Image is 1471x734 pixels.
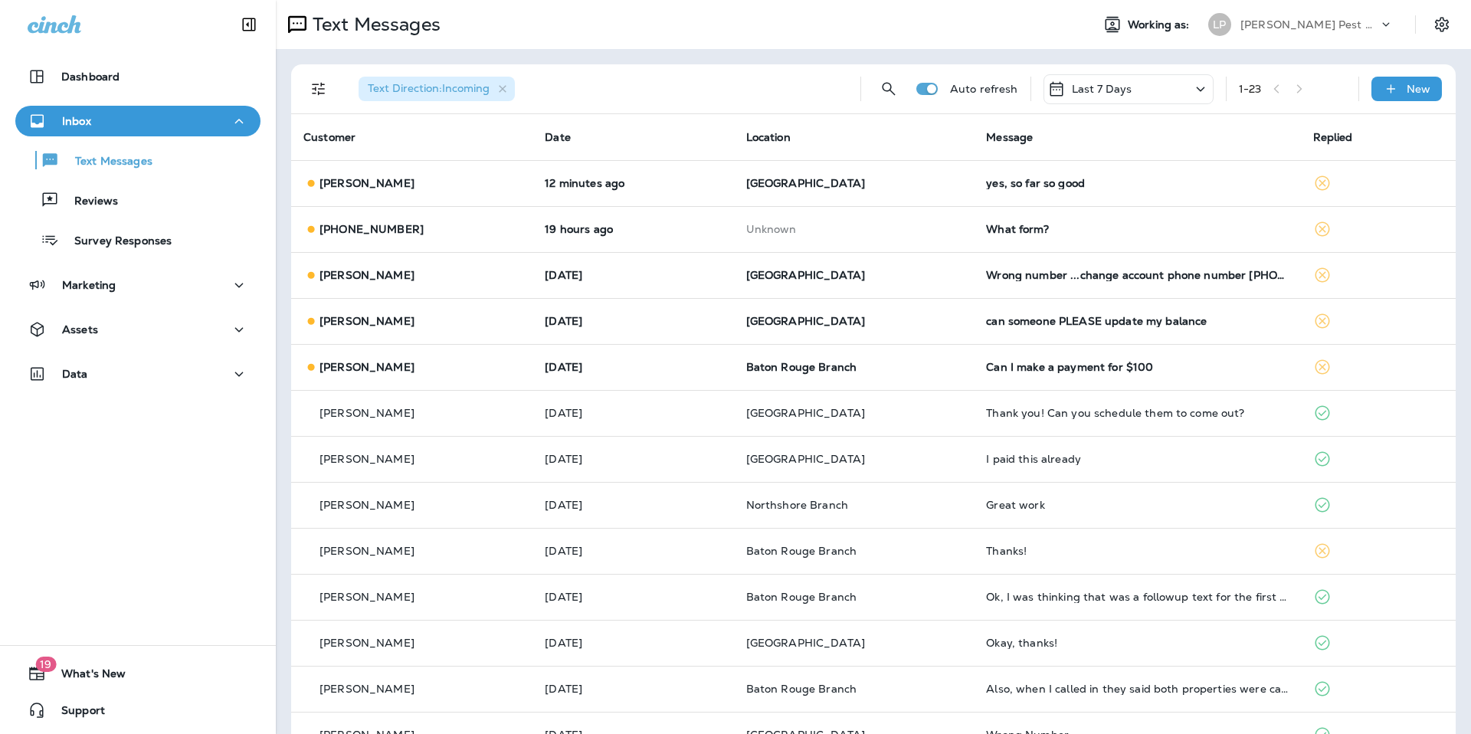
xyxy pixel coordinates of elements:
button: Marketing [15,270,260,300]
button: Data [15,359,260,389]
span: [GEOGRAPHIC_DATA] [746,314,865,328]
span: Baton Rouge Branch [746,590,857,604]
p: Dashboard [61,70,120,83]
p: Sep 18, 2025 10:38 AM [545,499,721,511]
p: Data [62,368,88,380]
p: [PERSON_NAME] [319,315,414,327]
p: Sep 18, 2025 12:09 PM [545,453,721,465]
span: [GEOGRAPHIC_DATA] [746,268,865,282]
div: Thank you! Can you schedule them to come out? [986,407,1288,419]
p: Sep 16, 2025 02:35 PM [545,637,721,649]
div: 1 - 23 [1239,83,1262,95]
p: [PERSON_NAME] [319,453,414,465]
div: Okay, thanks! [986,637,1288,649]
span: [GEOGRAPHIC_DATA] [746,176,865,190]
span: 19 [35,657,56,672]
p: [PERSON_NAME] [319,177,414,189]
p: [PERSON_NAME] [319,361,414,373]
p: Sep 19, 2025 05:26 PM [545,361,721,373]
span: Date [545,130,571,144]
button: Support [15,695,260,726]
div: Ok, I was thinking that was a followup text for the first reoccurring visit. [986,591,1288,603]
p: Sep 21, 2025 12:49 PM [545,223,721,235]
div: What form? [986,223,1288,235]
span: Support [46,704,105,723]
div: can someone PLEASE update my balance [986,315,1288,327]
p: [PERSON_NAME] [319,683,414,695]
div: Wrong number ...change account phone number 509-630-0111. I've asked you several times already [986,269,1288,281]
div: LP [1208,13,1231,36]
p: Sep 19, 2025 05:43 PM [545,315,721,327]
button: Text Messages [15,144,260,176]
p: Sep 22, 2025 08:34 AM [545,177,721,189]
div: yes, so far so good [986,177,1288,189]
span: Baton Rouge Branch [746,360,857,374]
p: [PERSON_NAME] Pest Control [1240,18,1378,31]
span: Replied [1313,130,1353,144]
p: Inbox [62,115,91,127]
span: [GEOGRAPHIC_DATA] [746,406,865,420]
p: [PERSON_NAME] [319,407,414,419]
button: Search Messages [873,74,904,104]
p: Sep 16, 2025 02:29 PM [545,683,721,695]
p: Last 7 Days [1072,83,1132,95]
button: 19What's New [15,658,260,689]
button: Dashboard [15,61,260,92]
div: Can I make a payment for $100 [986,361,1288,373]
p: New [1407,83,1430,95]
span: Message [986,130,1033,144]
p: Survey Responses [59,234,172,249]
span: What's New [46,667,126,686]
div: Great work [986,499,1288,511]
button: Collapse Sidebar [228,9,270,40]
button: Survey Responses [15,224,260,256]
p: [PERSON_NAME] [319,591,414,603]
p: [PERSON_NAME] [319,545,414,557]
span: Working as: [1128,18,1193,31]
p: [PERSON_NAME] [319,499,414,511]
p: [PERSON_NAME] [319,637,414,649]
p: Assets [62,323,98,336]
div: Also, when I called in they said both properties were canceled which isn't the case. I discussed ... [986,683,1288,695]
button: Settings [1428,11,1456,38]
span: Customer [303,130,355,144]
p: Text Messages [306,13,441,36]
p: [PHONE_NUMBER] [319,223,424,235]
div: I paid this already [986,453,1288,465]
span: Location [746,130,791,144]
div: Thanks! [986,545,1288,557]
p: Sep 20, 2025 10:34 AM [545,269,721,281]
p: Sep 19, 2025 02:53 PM [545,407,721,419]
span: Baton Rouge Branch [746,544,857,558]
span: [GEOGRAPHIC_DATA] [746,452,865,466]
p: This customer does not have a last location and the phone number they messaged is not assigned to... [746,223,962,235]
p: Auto refresh [950,83,1018,95]
button: Filters [303,74,334,104]
button: Assets [15,314,260,345]
p: Text Messages [60,155,152,169]
p: Sep 18, 2025 10:25 AM [545,545,721,557]
span: Baton Rouge Branch [746,682,857,696]
button: Reviews [15,184,260,216]
p: Marketing [62,279,116,291]
button: Inbox [15,106,260,136]
div: Text Direction:Incoming [359,77,515,101]
p: Sep 17, 2025 11:45 AM [545,591,721,603]
span: [GEOGRAPHIC_DATA] [746,636,865,650]
span: Northshore Branch [746,498,848,512]
p: [PERSON_NAME] [319,269,414,281]
p: Reviews [59,195,118,209]
span: Text Direction : Incoming [368,81,490,95]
